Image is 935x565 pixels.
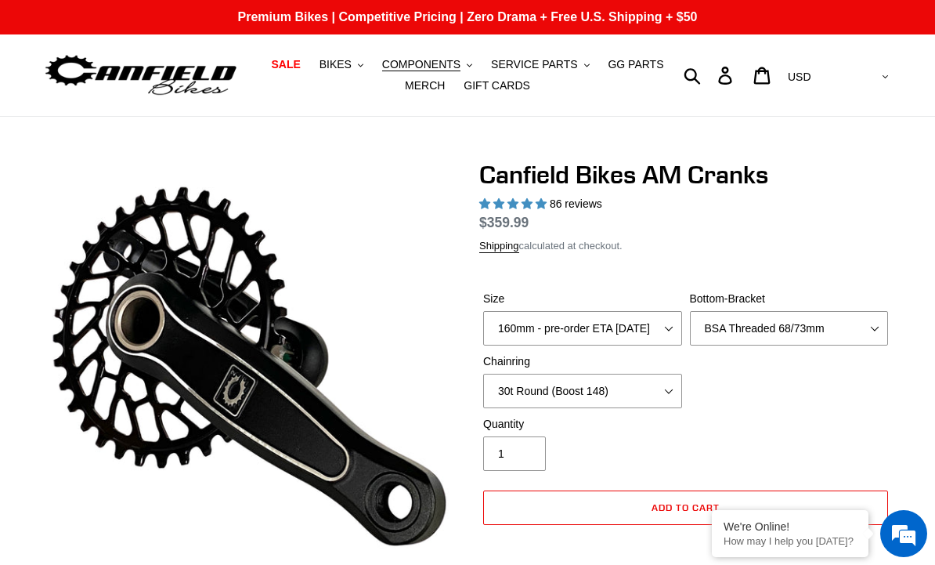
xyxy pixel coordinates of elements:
[690,291,889,307] label: Bottom-Bracket
[319,58,352,71] span: BIKES
[397,75,453,96] a: MERCH
[724,520,857,533] div: We're Online!
[271,58,300,71] span: SALE
[479,215,529,230] span: $359.99
[479,240,519,253] a: Shipping
[479,160,892,190] h1: Canfield Bikes AM Cranks
[483,291,682,307] label: Size
[724,535,857,547] p: How may I help you today?
[483,416,682,433] label: Quantity
[483,54,597,75] button: SERVICE PARTS
[456,75,538,96] a: GIFT CARDS
[479,197,550,210] span: 4.97 stars
[405,79,445,92] span: MERCH
[43,51,239,100] img: Canfield Bikes
[600,54,671,75] a: GG PARTS
[382,58,460,71] span: COMPONENTS
[491,58,577,71] span: SERVICE PARTS
[550,197,602,210] span: 86 reviews
[483,491,888,525] button: Add to cart
[479,238,892,254] div: calculated at checkout.
[312,54,371,75] button: BIKES
[652,502,720,513] span: Add to cart
[464,79,530,92] span: GIFT CARDS
[263,54,308,75] a: SALE
[374,54,480,75] button: COMPONENTS
[483,353,682,370] label: Chainring
[608,58,663,71] span: GG PARTS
